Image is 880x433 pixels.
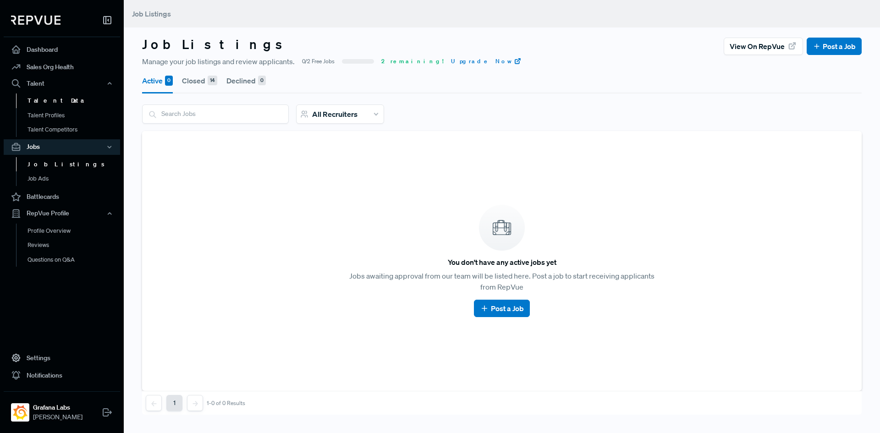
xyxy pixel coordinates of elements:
[142,37,291,52] h3: Job Listings
[33,412,82,422] span: [PERSON_NAME]
[207,400,245,406] div: 1-0 of 0 Results
[11,16,60,25] img: RepVue
[302,57,335,66] span: 0/2 Free Jobs
[16,122,132,137] a: Talent Competitors
[312,110,357,119] span: All Recruiters
[4,206,120,221] button: RepVue Profile
[451,57,522,66] a: Upgrade Now
[142,56,295,67] span: Manage your job listings and review applicants.
[16,93,132,108] a: Talent Data
[4,58,120,76] a: Sales Org Health
[208,76,217,86] div: 14
[166,395,182,411] button: 1
[813,41,856,52] a: Post a Job
[4,41,120,58] a: Dashboard
[16,238,132,252] a: Reviews
[480,303,523,314] a: Post a Job
[33,403,82,412] strong: Grafana Labs
[182,68,217,93] button: Closed 14
[165,76,173,86] div: 0
[16,157,132,172] a: Job Listings
[142,68,173,93] button: Active 0
[724,38,803,55] button: View on RepVue
[345,270,659,292] p: Jobs awaiting approval from our team will be listed here. Post a job to start receiving applicant...
[146,395,245,411] nav: pagination
[807,38,862,55] button: Post a Job
[258,76,266,86] div: 0
[4,76,120,91] button: Talent
[4,139,120,155] button: Jobs
[16,108,132,123] a: Talent Profiles
[474,300,529,317] button: Post a Job
[187,395,203,411] button: Next
[226,68,266,93] button: Declined 0
[132,9,171,18] span: Job Listings
[16,171,132,186] a: Job Ads
[4,367,120,384] a: Notifications
[4,391,120,426] a: Grafana LabsGrafana Labs[PERSON_NAME]
[448,258,556,267] h6: You don't have any active jobs yet
[730,41,785,52] span: View on RepVue
[16,224,132,238] a: Profile Overview
[4,349,120,367] a: Settings
[16,252,132,267] a: Questions on Q&A
[143,105,288,123] input: Search Jobs
[381,57,444,66] span: 2 remaining!
[4,188,120,206] a: Battlecards
[146,395,162,411] button: Previous
[13,405,27,420] img: Grafana Labs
